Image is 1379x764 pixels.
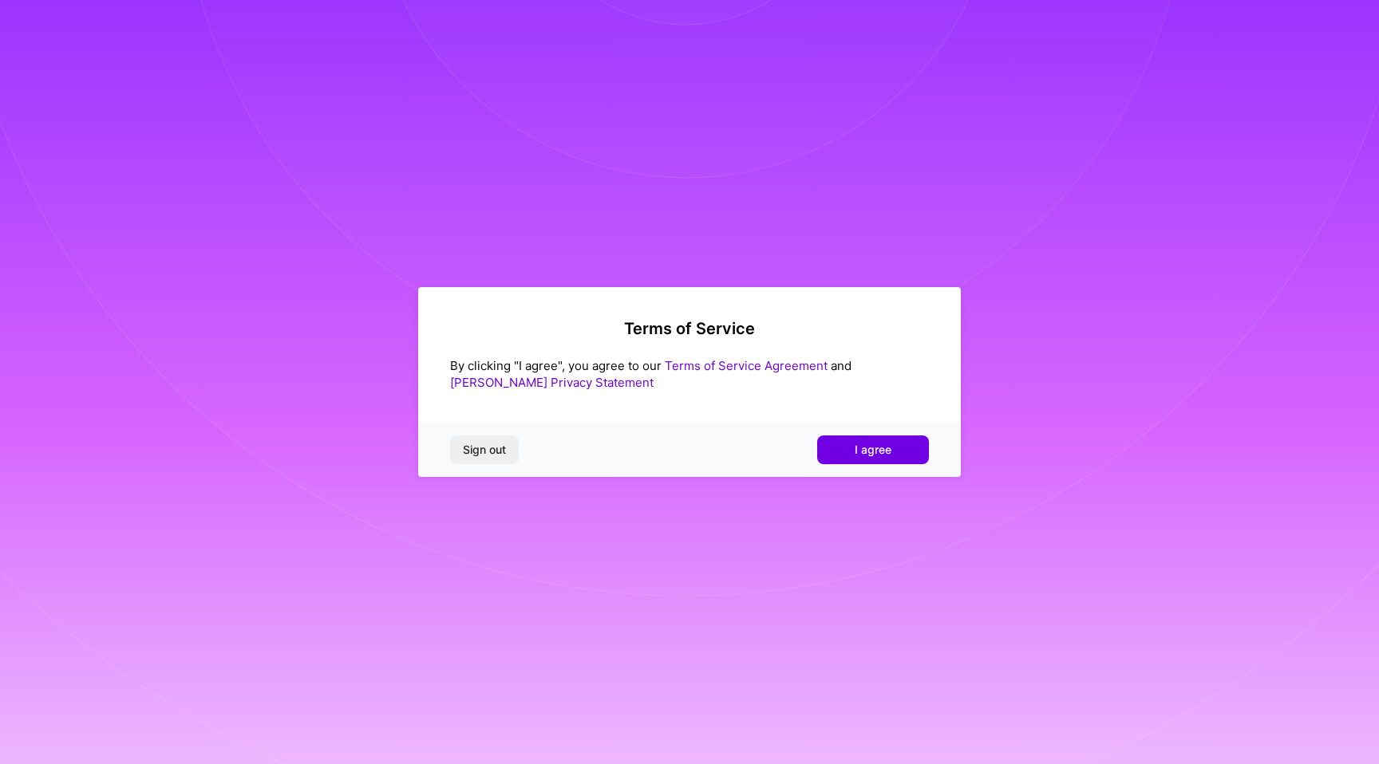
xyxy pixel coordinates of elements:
[450,357,929,391] div: By clicking "I agree", you agree to our and
[450,319,929,338] h2: Terms of Service
[855,442,891,458] span: I agree
[463,442,506,458] span: Sign out
[817,435,929,464] button: I agree
[665,358,828,373] a: Terms of Service Agreement
[450,435,519,464] button: Sign out
[450,375,654,390] a: [PERSON_NAME] Privacy Statement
